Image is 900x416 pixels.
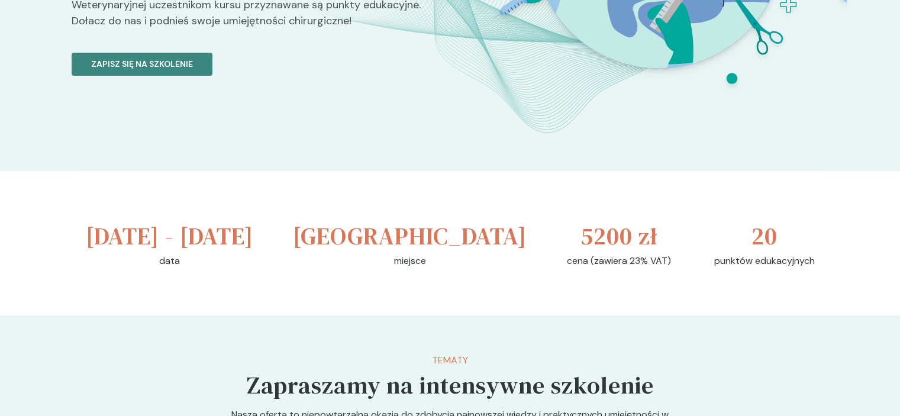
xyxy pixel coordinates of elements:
[72,53,212,76] button: Zapisz się na szkolenie
[72,38,441,76] a: Zapisz się na szkolenie
[91,58,193,70] p: Zapisz się na szkolenie
[714,254,815,268] p: punktów edukacyjnych
[394,254,426,268] p: miejsce
[567,254,671,268] p: cena (zawiera 23% VAT)
[247,353,654,367] p: Tematy
[247,367,654,403] h5: Zapraszamy na intensywne szkolenie
[159,254,180,268] p: data
[86,218,253,254] h3: [DATE] - [DATE]
[293,218,527,254] h3: [GEOGRAPHIC_DATA]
